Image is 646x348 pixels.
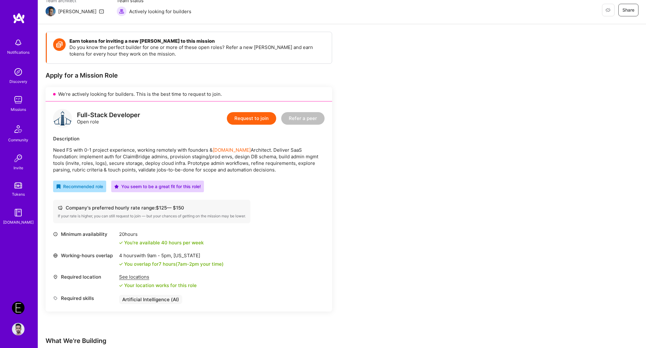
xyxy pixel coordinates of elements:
[7,49,30,56] div: Notifications
[12,152,25,165] img: Invite
[119,295,182,304] div: Artificial Intelligence (AI)
[119,282,197,289] div: Your location works for this role
[124,261,224,267] div: You overlap for 7 hours ( your time)
[14,165,23,171] div: Invite
[53,252,116,259] div: Working-hours overlap
[53,231,116,237] div: Minimum availability
[213,147,251,153] a: [DOMAIN_NAME]
[77,112,140,125] div: Open role
[10,302,26,314] a: Endeavor: Olympic Engineering -3338OEG275
[53,232,58,237] i: icon Clock
[129,8,191,15] span: Actively looking for builders
[119,274,197,280] div: See locations
[53,295,116,302] div: Required skills
[53,147,325,173] p: Need FS with 0-1 project experience, working remotely with founders & Architect. Deliver SaaS fou...
[14,182,22,188] img: tokens
[46,87,332,101] div: We’re actively looking for builders. This is the best time to request to join.
[12,36,25,49] img: bell
[69,38,326,44] h4: Earn tokens for inviting a new [PERSON_NAME] to this mission
[119,284,123,287] i: icon Check
[58,204,246,211] div: Company's preferred hourly rate range: $ 125 — $ 150
[605,8,610,13] i: icon EyeClosed
[114,184,119,189] i: icon PurpleStar
[53,275,58,279] i: icon Location
[281,112,325,125] button: Refer a peer
[56,183,103,190] div: Recommended role
[119,252,224,259] div: 4 hours with [US_STATE]
[46,6,56,16] img: Team Architect
[53,109,72,128] img: logo
[119,262,123,266] i: icon Check
[227,112,276,125] button: Request to join
[53,135,325,142] div: Description
[3,219,34,226] div: [DOMAIN_NAME]
[56,184,61,189] i: icon RecommendedBadge
[119,231,204,237] div: 20 hours
[53,274,116,280] div: Required location
[12,94,25,106] img: teamwork
[12,191,25,198] div: Tokens
[53,253,58,258] i: icon World
[11,122,26,137] img: Community
[12,302,25,314] img: Endeavor: Olympic Engineering -3338OEG275
[99,9,104,14] i: icon Mail
[618,4,638,16] button: Share
[53,296,58,301] i: icon Tag
[12,206,25,219] img: guide book
[46,337,423,345] div: What We're Building
[77,112,140,118] div: Full-Stack Developer
[69,44,326,57] p: Do you know the perfect builder for one or more of these open roles? Refer a new [PERSON_NAME] an...
[9,78,27,85] div: Discovery
[12,323,25,335] img: User Avatar
[58,8,96,15] div: [PERSON_NAME]
[114,183,201,190] div: You seem to be a great fit for this role!
[58,205,63,210] i: icon Cash
[119,241,123,245] i: icon Check
[119,239,204,246] div: You're available 40 hours per week
[53,38,66,51] img: Token icon
[46,71,332,79] div: Apply for a Mission Role
[58,214,246,219] div: If your rate is higher, you can still request to join — but your chances of getting on the missio...
[10,323,26,335] a: User Avatar
[11,106,26,113] div: Missions
[12,66,25,78] img: discovery
[146,253,173,258] span: 9am - 5pm ,
[117,6,127,16] img: Actively looking for builders
[622,7,634,13] span: Share
[8,137,28,143] div: Community
[178,261,199,267] span: 7am - 2pm
[13,13,25,24] img: logo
